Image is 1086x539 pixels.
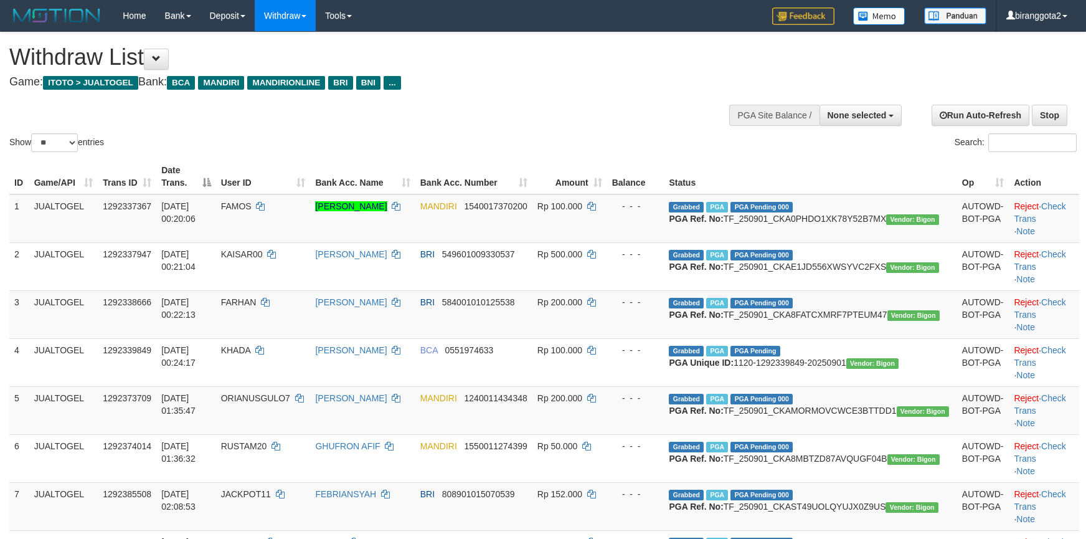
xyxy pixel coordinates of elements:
[29,194,98,243] td: JUALTOGEL
[730,490,793,500] span: PGA Pending
[29,338,98,386] td: JUALTOGEL
[669,262,723,272] b: PGA Ref. No:
[221,201,252,211] span: FAMOS
[772,7,834,25] img: Feedback.jpg
[706,202,728,212] span: Marked by biranggota2
[706,490,728,500] span: Marked by biranggota2
[420,201,457,211] span: MANDIRI
[819,105,902,126] button: None selected
[167,76,195,90] span: BCA
[664,194,956,243] td: TF_250901_CKA0PHDO1XK78Y52B7MX
[730,346,780,356] span: PGA Pending
[537,249,582,259] span: Rp 500.000
[9,242,29,290] td: 2
[730,298,793,308] span: PGA Pending
[221,345,250,355] span: KHADA
[1032,105,1067,126] a: Stop
[1016,322,1035,332] a: Note
[664,386,956,434] td: TF_250901_CKAMORMOVCWCE3BTTDD1
[706,298,728,308] span: Marked by biranggota2
[1014,201,1065,224] a: Check Trans
[1009,434,1079,482] td: · ·
[957,386,1009,434] td: AUTOWD-BOT-PGA
[420,297,435,307] span: BRI
[31,133,78,152] select: Showentries
[706,346,728,356] span: Marked by biranggota2
[537,201,582,211] span: Rp 100.000
[9,6,104,25] img: MOTION_logo.png
[161,441,196,464] span: [DATE] 01:36:32
[532,159,607,194] th: Amount: activate to sort column ascending
[1009,242,1079,290] td: · ·
[612,248,659,260] div: - - -
[1014,201,1039,211] a: Reject
[730,442,793,452] span: PGA Pending
[664,159,956,194] th: Status
[442,489,515,499] span: Copy 808901015070539 to clipboard
[315,489,376,499] a: FEBRIANSYAH
[537,441,578,451] span: Rp 50.000
[885,502,938,513] span: Vendor URL: https://checkout31.1velocity.biz
[1016,274,1035,284] a: Note
[98,159,156,194] th: Trans ID: activate to sort column ascending
[103,441,151,451] span: 1292374014
[957,159,1009,194] th: Op: activate to sort column ascending
[9,194,29,243] td: 1
[669,310,723,320] b: PGA Ref. No:
[9,159,29,194] th: ID
[669,490,704,500] span: Grabbed
[669,202,704,212] span: Grabbed
[9,133,104,152] label: Show entries
[161,393,196,416] span: [DATE] 01:35:47
[886,262,938,273] span: Vendor URL: https://checkout31.1velocity.biz
[1016,226,1035,236] a: Note
[29,386,98,434] td: JUALTOGEL
[669,406,723,416] b: PGA Ref. No:
[9,76,712,88] h4: Game: Bank:
[310,159,415,194] th: Bank Acc. Name: activate to sort column ascending
[1014,489,1065,512] a: Check Trans
[729,105,819,126] div: PGA Site Balance /
[420,345,438,355] span: BCA
[957,290,1009,338] td: AUTOWD-BOT-PGA
[221,249,263,259] span: KAISAR00
[103,249,151,259] span: 1292337947
[9,434,29,482] td: 6
[1014,345,1039,355] a: Reject
[669,298,704,308] span: Grabbed
[315,345,387,355] a: [PERSON_NAME]
[384,76,400,90] span: ...
[465,441,527,451] span: Copy 1550011274399 to clipboard
[247,76,325,90] span: MANDIRIONLINE
[730,394,793,404] span: PGA Pending
[315,393,387,403] a: [PERSON_NAME]
[9,45,712,70] h1: Withdraw List
[315,441,380,451] a: GHUFRON AFIF
[1014,441,1039,451] a: Reject
[315,297,387,307] a: [PERSON_NAME]
[1014,249,1039,259] a: Reject
[664,242,956,290] td: TF_250901_CKAE1JD556XWSYVC2FXS
[932,105,1029,126] a: Run Auto-Refresh
[957,194,1009,243] td: AUTOWD-BOT-PGA
[706,394,728,404] span: Marked by biranggota2
[669,250,704,260] span: Grabbed
[420,393,457,403] span: MANDIRI
[664,338,956,386] td: 1120-1292339849-20250901
[103,297,151,307] span: 1292338666
[161,201,196,224] span: [DATE] 00:20:06
[1014,297,1065,320] a: Check Trans
[420,249,435,259] span: BRI
[612,392,659,404] div: - - -
[198,76,244,90] span: MANDIRI
[828,110,887,120] span: None selected
[420,489,435,499] span: BRI
[1016,466,1035,476] a: Note
[664,434,956,482] td: TF_250901_CKA8MBTZD87AVQUGF04B
[1009,338,1079,386] td: · ·
[161,345,196,368] span: [DATE] 00:24:17
[328,76,352,90] span: BRI
[1009,290,1079,338] td: · ·
[9,338,29,386] td: 4
[221,441,267,451] span: RUSTAM20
